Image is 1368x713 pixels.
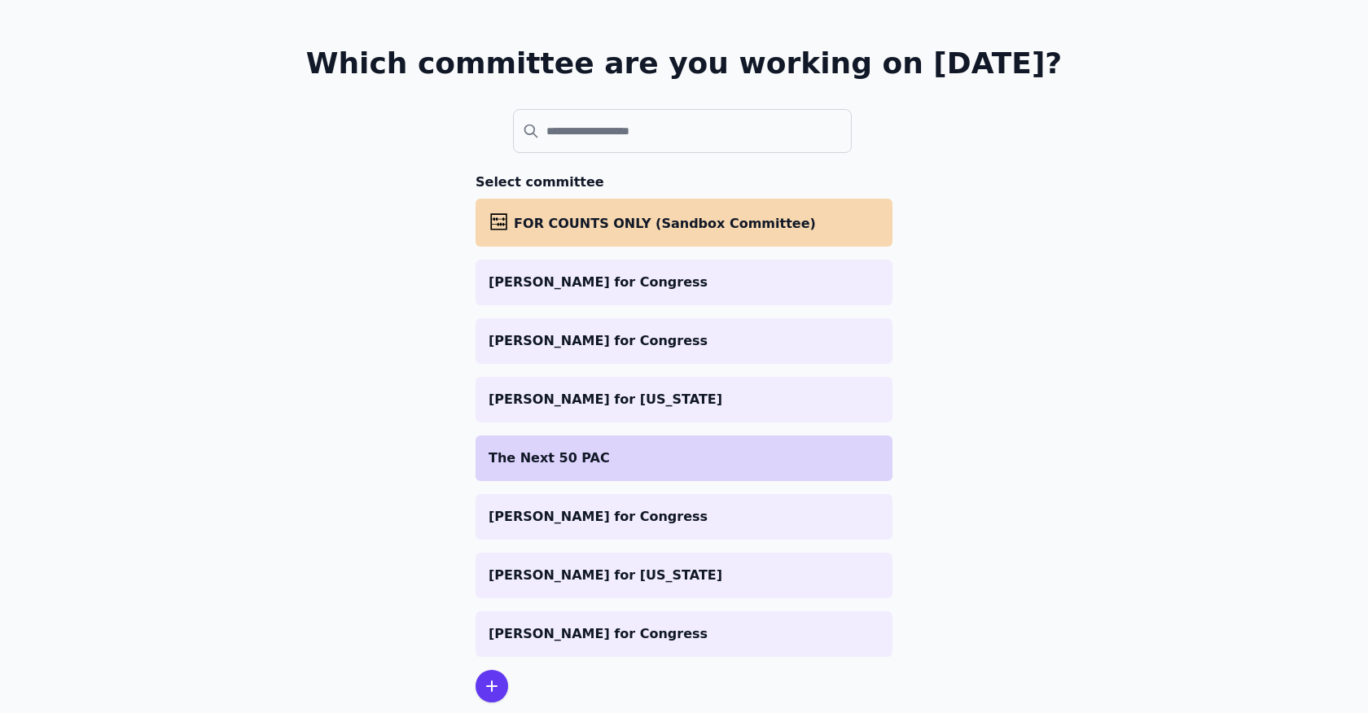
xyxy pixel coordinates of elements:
p: [PERSON_NAME] for [US_STATE] [489,390,879,409]
p: [PERSON_NAME] for [US_STATE] [489,566,879,585]
h1: Which committee are you working on [DATE]? [306,47,1063,80]
p: [PERSON_NAME] for Congress [489,507,879,527]
h3: Select committee [476,173,892,192]
a: [PERSON_NAME] for Congress [476,611,892,657]
a: [PERSON_NAME] for Congress [476,318,892,364]
p: [PERSON_NAME] for Congress [489,273,879,292]
a: [PERSON_NAME] for [US_STATE] [476,377,892,422]
p: [PERSON_NAME] for Congress [489,331,879,351]
p: [PERSON_NAME] for Congress [489,624,879,644]
a: FOR COUNTS ONLY (Sandbox Committee) [476,199,892,247]
a: [PERSON_NAME] for Congress [476,260,892,305]
a: The Next 50 PAC [476,435,892,481]
a: [PERSON_NAME] for [US_STATE] [476,553,892,598]
span: FOR COUNTS ONLY (Sandbox Committee) [514,216,816,231]
p: The Next 50 PAC [489,448,879,468]
a: [PERSON_NAME] for Congress [476,494,892,540]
